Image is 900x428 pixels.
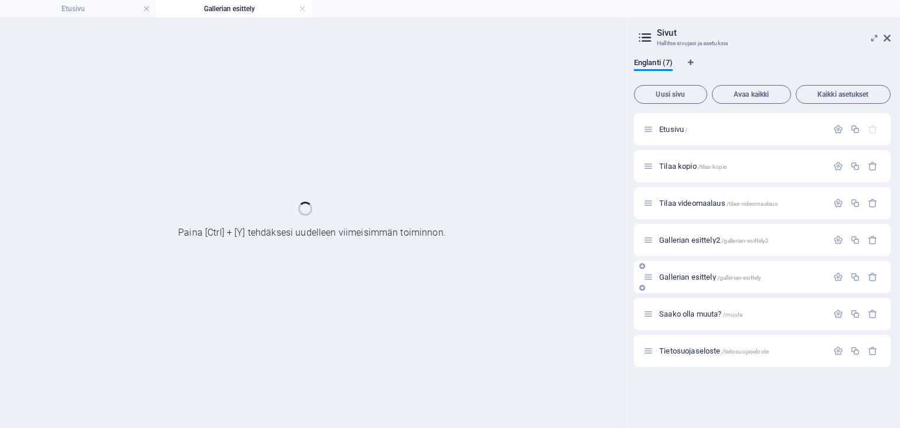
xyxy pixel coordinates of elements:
[659,199,778,208] span: Tilaa videomaalaus
[659,162,727,171] span: Napsauta avataksesi sivun
[717,274,762,281] span: /gallerian-esittely
[868,346,878,356] div: Poista
[634,58,891,80] div: Kielivälilehdet
[721,237,769,244] span: /gallerian-esittely2
[698,164,728,170] span: /tilaa-kopio
[639,91,702,98] span: Uusi sivu
[868,124,878,134] div: Aloitussivua ei voi poistaa
[722,348,769,355] span: /tietosuojaseloste
[833,124,843,134] div: Asetukset
[868,198,878,208] div: Poista
[850,309,860,319] div: Monista
[657,28,891,38] h2: Sivut
[868,161,878,171] div: Poista
[656,310,827,318] div: Saako olla muuta?/muuta
[659,125,687,134] span: Napsauta avataksesi sivun
[850,198,860,208] div: Monista
[656,273,827,281] div: Gallerian esittely/gallerian-esittely
[801,91,885,98] span: Kaikki asetukset
[796,85,891,104] button: Kaikki asetukset
[727,201,778,207] span: /tilaa-videomaalaus
[156,2,312,15] h4: Gallerian esittely
[659,236,769,244] span: Napsauta avataksesi sivun
[634,56,673,72] span: Englanti (7)
[656,199,827,207] div: Tilaa videomaalaus/tilaa-videomaalaus
[659,273,761,281] span: Gallerian esittely
[833,198,843,208] div: Asetukset
[833,161,843,171] div: Asetukset
[657,38,867,49] h3: Hallitse sivujasi ja asetuksia
[656,236,827,244] div: Gallerian esittely2/gallerian-esittely2
[868,309,878,319] div: Poista
[868,235,878,245] div: Poista
[659,310,742,318] span: Napsauta avataksesi sivun
[850,235,860,245] div: Monista
[712,85,791,104] button: Avaa kaikki
[868,272,878,282] div: Poista
[656,162,827,170] div: Tilaa kopio/tilaa-kopio
[656,347,827,355] div: Tietosuojaseloste/tietosuojaseloste
[850,346,860,356] div: Monista
[723,311,743,318] span: /muuta
[850,161,860,171] div: Monista
[850,124,860,134] div: Monista
[833,346,843,356] div: Asetukset
[659,347,769,355] span: Napsauta avataksesi sivun
[850,272,860,282] div: Monista
[717,91,786,98] span: Avaa kaikki
[685,127,687,133] span: /
[833,309,843,319] div: Asetukset
[833,235,843,245] div: Asetukset
[833,272,843,282] div: Asetukset
[634,85,707,104] button: Uusi sivu
[656,125,827,133] div: Etusivu/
